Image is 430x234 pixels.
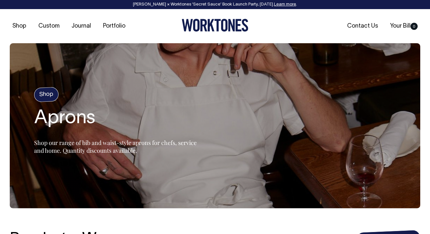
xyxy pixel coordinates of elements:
[387,21,420,32] a: Your Bill0
[34,108,197,129] h1: Aprons
[69,21,94,32] a: Journal
[36,21,62,32] a: Custom
[7,2,423,7] div: [PERSON_NAME] × Worktones ‘Secret Sauce’ Book Launch Party, [DATE]. .
[345,21,381,32] a: Contact Us
[34,87,59,102] h4: Shop
[34,139,197,154] span: Shop our range of bib and waist-style aprons for chefs, service and home. Quantity discounts avai...
[410,23,418,30] span: 0
[10,21,29,32] a: Shop
[100,21,128,32] a: Portfolio
[274,3,296,6] a: Learn more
